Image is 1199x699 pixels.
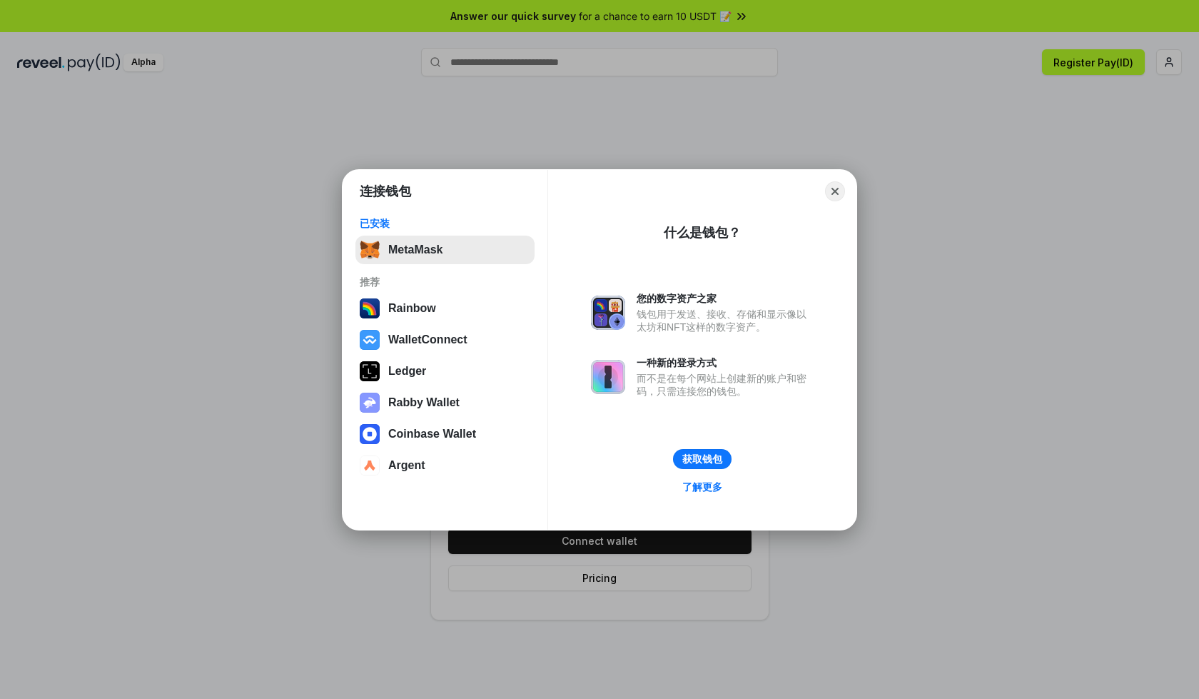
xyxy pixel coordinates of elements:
[388,302,436,315] div: Rainbow
[388,365,426,378] div: Ledger
[388,243,442,256] div: MetaMask
[674,478,731,496] a: 了解更多
[355,420,535,448] button: Coinbase Wallet
[388,459,425,472] div: Argent
[355,357,535,386] button: Ledger
[682,453,722,466] div: 获取钱包
[637,308,814,333] div: 钱包用于发送、接收、存储和显示像以太坊和NFT这样的数字资产。
[360,276,530,288] div: 推荐
[360,330,380,350] img: svg+xml,%3Csvg%20width%3D%2228%22%20height%3D%2228%22%20viewBox%3D%220%200%2028%2028%22%20fill%3D...
[591,296,625,330] img: svg+xml,%3Csvg%20xmlns%3D%22http%3A%2F%2Fwww.w3.org%2F2000%2Fsvg%22%20fill%3D%22none%22%20viewBox...
[355,326,535,354] button: WalletConnect
[360,240,380,260] img: svg+xml,%3Csvg%20fill%3D%22none%22%20height%3D%2233%22%20viewBox%3D%220%200%2035%2033%22%20width%...
[355,236,535,264] button: MetaMask
[355,388,535,417] button: Rabby Wallet
[388,396,460,409] div: Rabby Wallet
[637,292,814,305] div: 您的数字资产之家
[673,449,732,469] button: 获取钱包
[355,294,535,323] button: Rainbow
[360,456,380,476] img: svg+xml,%3Csvg%20width%3D%2228%22%20height%3D%2228%22%20viewBox%3D%220%200%2028%2028%22%20fill%3D...
[360,361,380,381] img: svg+xml,%3Csvg%20xmlns%3D%22http%3A%2F%2Fwww.w3.org%2F2000%2Fsvg%22%20width%3D%2228%22%20height%3...
[360,393,380,413] img: svg+xml,%3Csvg%20xmlns%3D%22http%3A%2F%2Fwww.w3.org%2F2000%2Fsvg%22%20fill%3D%22none%22%20viewBox...
[388,333,467,346] div: WalletConnect
[360,424,380,444] img: svg+xml,%3Csvg%20width%3D%2228%22%20height%3D%2228%22%20viewBox%3D%220%200%2028%2028%22%20fill%3D...
[355,451,535,480] button: Argent
[360,298,380,318] img: svg+xml,%3Csvg%20width%3D%22120%22%20height%3D%22120%22%20viewBox%3D%220%200%20120%20120%22%20fil...
[360,183,411,200] h1: 连接钱包
[682,481,722,493] div: 了解更多
[825,181,845,201] button: Close
[360,217,530,230] div: 已安装
[664,224,741,241] div: 什么是钱包？
[637,372,814,398] div: 而不是在每个网站上创建新的账户和密码，只需连接您的钱包。
[388,428,476,441] div: Coinbase Wallet
[637,356,814,369] div: 一种新的登录方式
[591,360,625,394] img: svg+xml,%3Csvg%20xmlns%3D%22http%3A%2F%2Fwww.w3.org%2F2000%2Fsvg%22%20fill%3D%22none%22%20viewBox...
